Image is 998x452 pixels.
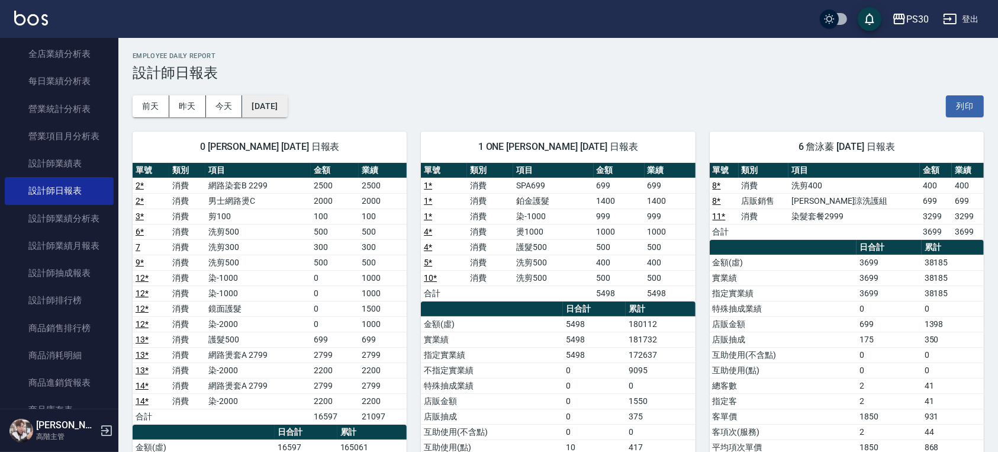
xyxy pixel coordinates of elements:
td: 5498 [645,286,696,301]
td: 合計 [710,224,739,239]
td: 1000 [359,270,407,286]
td: 消費 [169,286,206,301]
td: 2000 [311,193,359,209]
td: 護髮500 [513,239,593,255]
td: 3299 [920,209,952,224]
td: 100 [311,209,359,224]
th: 日合計 [275,425,337,440]
td: 特殊抽成業績 [710,301,857,316]
th: 類別 [739,163,789,178]
h2: Employee Daily Report [133,52,984,60]
td: 消費 [169,347,206,363]
th: 項目 [205,163,311,178]
td: 消費 [467,193,513,209]
td: 客項次(服務) [710,424,857,440]
td: 客單價 [710,409,857,424]
td: 500 [359,224,407,239]
td: 2200 [359,393,407,409]
a: 商品消耗明細 [5,342,114,369]
h5: [PERSON_NAME] [36,419,96,431]
td: 0 [311,301,359,316]
button: save [858,7,881,31]
table: a dense table [710,163,984,240]
td: 0 [563,363,626,378]
table: a dense table [133,163,407,425]
td: 180112 [626,316,696,332]
td: 消費 [467,255,513,270]
td: 38185 [922,255,984,270]
td: 染-2000 [205,316,311,332]
div: PS30 [906,12,929,27]
th: 業績 [645,163,696,178]
img: Person [9,419,33,443]
td: 44 [922,424,984,440]
td: 181732 [626,332,696,347]
td: [PERSON_NAME]涼洗護組 [788,193,920,209]
td: 2799 [311,378,359,393]
td: 0 [922,347,984,363]
td: 店販金額 [421,393,563,409]
td: 網路燙套A 2799 [205,378,311,393]
a: 商品銷售排行榜 [5,315,114,342]
td: 3699 [857,255,922,270]
a: 全店業績分析表 [5,40,114,68]
td: 2 [857,393,922,409]
th: 日合計 [857,240,922,255]
td: 消費 [169,209,206,224]
td: 消費 [739,178,789,193]
td: 0 [626,378,696,393]
td: 1400 [645,193,696,209]
td: 0 [922,363,984,378]
td: 總客數 [710,378,857,393]
td: 500 [311,255,359,270]
td: 男士網路燙C [205,193,311,209]
a: 設計師日報表 [5,177,114,204]
td: 染-1000 [513,209,593,224]
button: 登出 [938,8,984,30]
td: 699 [359,332,407,347]
button: [DATE] [242,95,287,117]
td: 實業績 [421,332,563,347]
td: 消費 [467,224,513,239]
td: 消費 [169,363,206,378]
td: 店販抽成 [710,332,857,347]
td: 染-1000 [205,286,311,301]
a: 每日業績分析表 [5,68,114,95]
td: 消費 [169,193,206,209]
td: 金額(虛) [421,316,563,332]
th: 金額 [594,163,645,178]
td: 699 [645,178,696,193]
td: 350 [922,332,984,347]
td: 1000 [359,316,407,332]
th: 金額 [920,163,952,178]
a: 商品庫存表 [5,396,114,424]
td: 1000 [594,224,645,239]
th: 單號 [421,163,467,178]
td: 店販抽成 [421,409,563,424]
a: 設計師業績表 [5,150,114,177]
th: 累計 [626,302,696,317]
h3: 設計師日報表 [133,65,984,81]
td: 2500 [311,178,359,193]
td: 0 [626,424,696,440]
th: 類別 [169,163,206,178]
td: 洗剪500 [513,255,593,270]
td: 2200 [311,393,359,409]
td: 500 [594,270,645,286]
td: 染-1000 [205,270,311,286]
th: 單號 [710,163,739,178]
td: 9095 [626,363,696,378]
td: 500 [594,239,645,255]
th: 金額 [311,163,359,178]
a: 設計師業績分析表 [5,205,114,232]
td: 400 [594,255,645,270]
button: 昨天 [169,95,206,117]
td: 染-2000 [205,363,311,378]
td: 999 [594,209,645,224]
td: 互助使用(不含點) [421,424,563,440]
td: 2799 [359,378,407,393]
a: 營業統計分析表 [5,95,114,123]
a: 營業項目月分析表 [5,123,114,150]
td: 100 [359,209,407,224]
td: 21097 [359,409,407,424]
